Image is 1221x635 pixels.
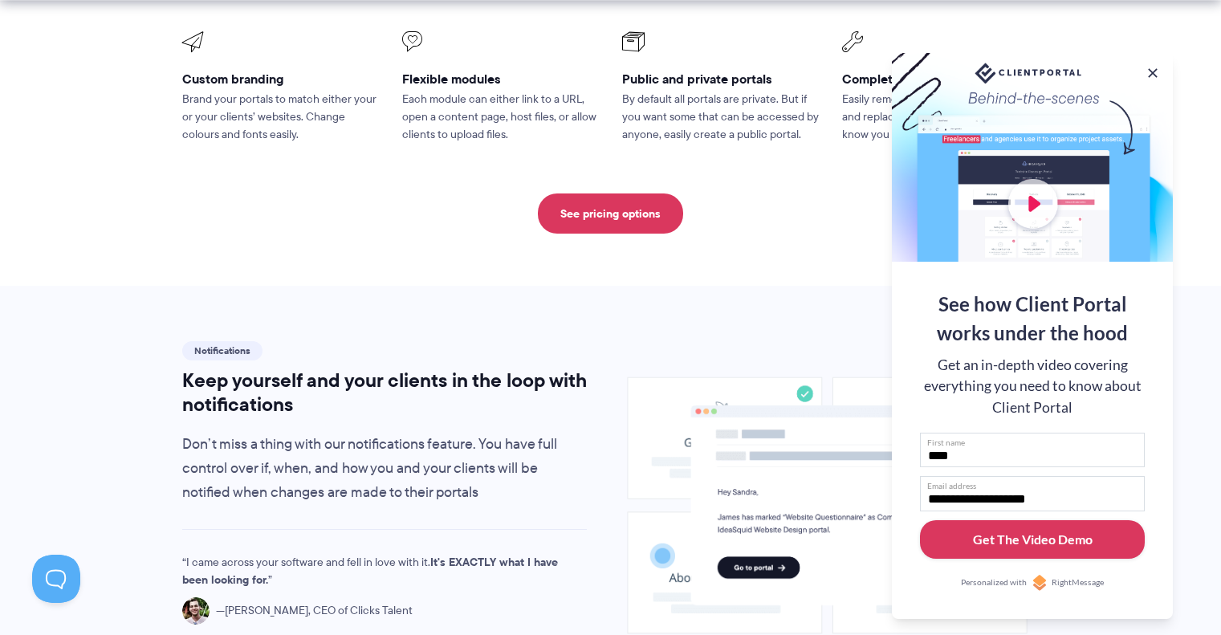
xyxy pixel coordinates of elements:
[920,575,1145,591] a: Personalized withRightMessage
[961,576,1027,589] span: Personalized with
[622,91,820,144] p: By default all portals are private. But if you want some that can be accessed by anyone, easily c...
[842,71,1040,88] h3: Completely whitelabel
[182,553,558,588] strong: It's EXACTLY what I have been looking for.
[842,91,1040,144] p: Easily remove Client Portal branding and replace with your own. Nobody will know you didn’t build...
[622,71,820,88] h3: Public and private portals
[182,71,380,88] h3: Custom branding
[920,355,1145,418] div: Get an in-depth video covering everything you need to know about Client Portal
[182,433,588,505] p: Don’t miss a thing with our notifications feature. You have full control over if, when, and how y...
[182,341,263,360] span: Notifications
[920,520,1145,560] button: Get The Video Demo
[538,193,683,234] a: See pricing options
[920,433,1145,468] input: First name
[216,602,413,620] span: [PERSON_NAME], CEO of Clicks Talent
[182,554,560,589] p: I came across your software and fell in love with it.
[182,91,380,144] p: Brand your portals to match either your or your clients’ websites. Change colours and fonts easily.
[402,91,600,144] p: Each module can either link to a URL, open a content page, host files, or allow clients to upload...
[973,530,1093,549] div: Get The Video Demo
[920,290,1145,348] div: See how Client Portal works under the hood
[402,71,600,88] h3: Flexible modules
[1052,576,1104,589] span: RightMessage
[182,368,588,417] h2: Keep yourself and your clients in the loop with notifications
[920,476,1145,511] input: Email address
[1032,575,1048,591] img: Personalized with RightMessage
[32,555,80,603] iframe: Toggle Customer Support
